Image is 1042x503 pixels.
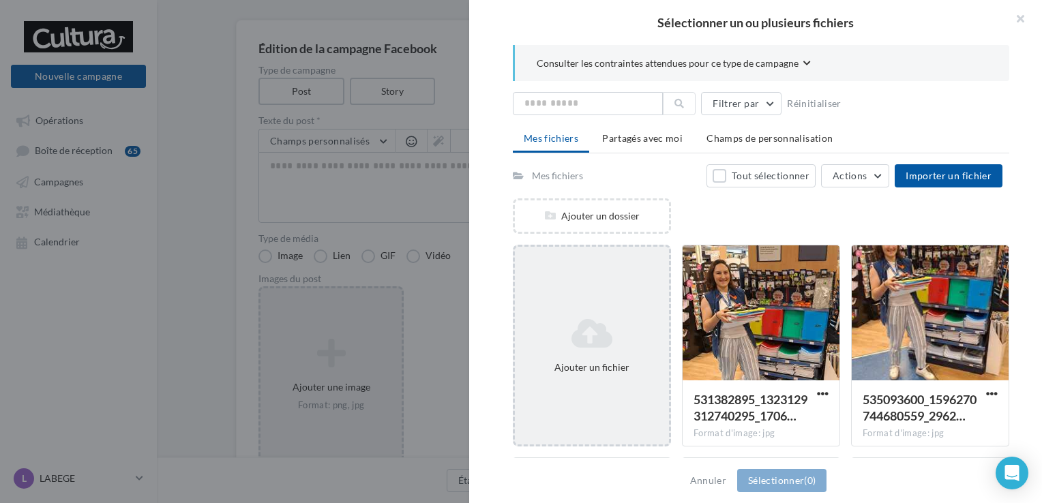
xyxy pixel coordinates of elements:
h2: Sélectionner un ou plusieurs fichiers [491,16,1020,29]
div: Ajouter un dossier [515,209,669,223]
span: Partagés avec moi [602,132,683,144]
div: Format d'image: jpg [694,427,829,440]
button: Filtrer par [701,92,781,115]
span: 531382895_1323129312740295_1706935459879927356_n [694,392,807,423]
button: Réinitialiser [781,95,847,112]
span: Consulter les contraintes attendues pour ce type de campagne [537,57,799,70]
div: Mes fichiers [532,169,583,183]
div: Open Intercom Messenger [996,457,1028,489]
div: Ajouter un fichier [520,361,664,374]
div: Format d'image: jpg [863,427,998,440]
button: Sélectionner(0) [737,469,827,492]
button: Annuler [685,472,732,489]
button: Importer un fichier [895,164,1002,187]
span: (0) [804,474,816,486]
span: Mes fichiers [524,132,578,144]
button: Consulter les contraintes attendues pour ce type de campagne [537,56,811,73]
span: Importer un fichier [906,170,992,181]
span: Champs de personnalisation [706,132,833,144]
span: 535093600_1596270744680559_2962681217872555916_n [863,392,977,423]
span: Actions [833,170,867,181]
button: Tout sélectionner [706,164,816,187]
button: Actions [821,164,889,187]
